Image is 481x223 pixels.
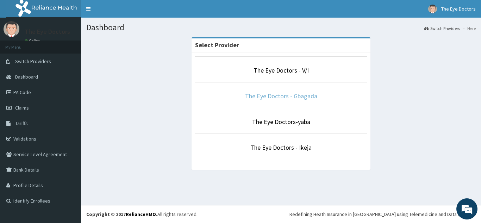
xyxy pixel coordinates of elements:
span: Claims [15,105,29,111]
span: Switch Providers [15,58,51,64]
span: The Eye Doctors [441,6,476,12]
a: The Eye Doctors - V/I [254,66,309,74]
a: The Eye Doctors-yaba [252,118,310,126]
p: The Eye Doctors [25,29,70,35]
span: Tariffs [15,120,28,126]
div: Minimize live chat window [115,4,132,20]
li: Here [461,25,476,31]
span: Dashboard [15,74,38,80]
a: The Eye Doctors - Gbagada [245,92,317,100]
strong: Copyright © 2017 . [86,211,157,217]
footer: All rights reserved. [81,205,481,223]
a: Switch Providers [424,25,460,31]
img: User Image [4,21,19,37]
a: Online [25,38,42,43]
div: Chat with us now [37,39,118,49]
a: RelianceHMO [126,211,156,217]
img: User Image [428,5,437,13]
img: d_794563401_company_1708531726252_794563401 [13,35,29,53]
div: Redefining Heath Insurance in [GEOGRAPHIC_DATA] using Telemedicine and Data Science! [289,211,476,218]
a: The Eye Doctors - Ikeja [250,143,312,151]
span: We're online! [41,67,97,138]
strong: Select Provider [195,41,239,49]
textarea: Type your message and hit 'Enter' [4,148,134,173]
h1: Dashboard [86,23,476,32]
